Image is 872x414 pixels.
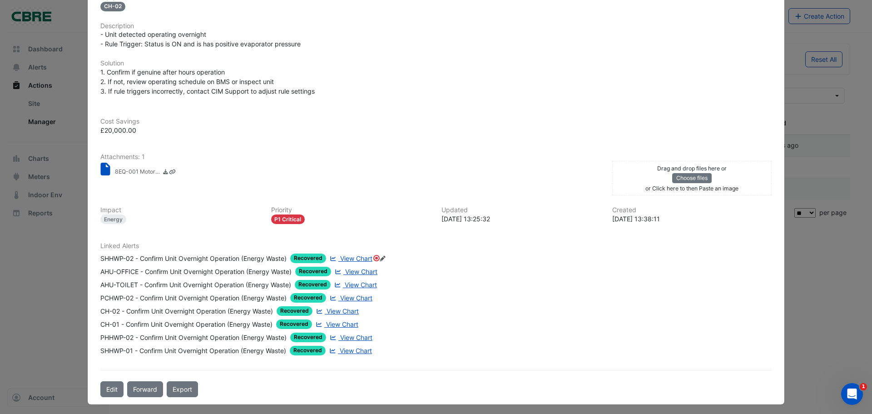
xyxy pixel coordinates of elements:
span: Recovered [295,267,331,276]
button: Choose files [672,173,712,183]
a: Download [162,168,169,177]
div: AHU-TOILET - Confirm Unit Overnight Operation (Energy Waste) [100,280,291,289]
a: View Chart [332,280,377,289]
span: 1. Confirm if genuine after hours operation 2. If not, review operating schedule on BMS or inspec... [100,68,315,95]
span: Recovered [290,254,326,263]
a: View Chart [328,333,372,342]
div: Tooltip anchor [372,254,381,262]
h6: Updated [441,206,601,214]
span: View Chart [340,334,372,341]
span: CH-02 [100,2,125,11]
h6: Linked Alerts [100,242,772,250]
span: View Chart [340,347,372,354]
div: PHHWP-02 - Confirm Unit Overnight Operation (Energy Waste) [100,333,287,342]
a: View Chart [314,319,358,329]
a: Export [167,381,198,397]
fa-icon: Edit Linked Alerts [379,255,386,262]
span: Recovered [276,319,312,329]
div: P1 Critical [271,214,305,224]
span: Recovered [290,346,326,355]
div: CH-01 - Confirm Unit Overnight Operation (Energy Waste) [100,319,272,329]
span: View Chart [345,281,377,289]
span: Recovered [290,293,326,303]
a: View Chart [328,293,372,303]
span: View Chart [345,268,377,275]
div: SHHWP-01 - Confirm Unit Overnight Operation (Energy Waste) [100,346,286,355]
span: Recovered [295,280,331,289]
span: - Unit detected operating overnight - Rule Trigger: Status is ON and is has positive evaporator p... [100,30,301,48]
span: Recovered [277,306,312,316]
a: View Chart [333,267,377,276]
small: or Click here to then Paste an image [645,185,738,192]
span: Recovered [290,333,326,342]
div: CH-02 - Confirm Unit Overnight Operation (Energy Waste) [100,306,273,316]
span: View Chart [340,294,372,302]
h6: Priority [271,206,431,214]
a: Copy link to clipboard [169,168,176,177]
h6: Attachments: 1 [100,153,772,161]
span: View Chart [326,320,358,328]
div: [DATE] 13:38:11 [612,214,772,224]
h6: Solution [100,60,772,67]
span: View Chart [327,307,359,315]
a: View Chart [328,254,372,263]
small: Drag and drop files here or [657,165,727,172]
h6: Impact [100,206,260,214]
iframe: Intercom live chat [841,383,863,405]
span: View Chart [340,254,372,262]
a: View Chart [314,306,359,316]
h6: Created [612,206,772,214]
h6: Cost Savings [100,118,772,125]
h6: Description [100,22,772,30]
div: SHHWP-02 - Confirm Unit Overnight Operation (Energy Waste) [100,254,287,263]
div: AHU-OFFICE - Confirm Unit Overnight Operation (Energy Waste) [100,267,292,276]
div: Energy [100,214,126,224]
span: 1 [860,383,867,390]
span: £20,000.00 [100,126,136,134]
div: [DATE] 13:25:32 [441,214,601,224]
button: Edit [100,381,124,397]
button: Forward [127,381,163,397]
small: 8EQ-001 Motor - Run Hours Reduction Calc Spreadsheet.xlsx [115,168,160,177]
a: View Chart [327,346,372,355]
div: PCHWP-02 - Confirm Unit Overnight Operation (Energy Waste) [100,293,287,303]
